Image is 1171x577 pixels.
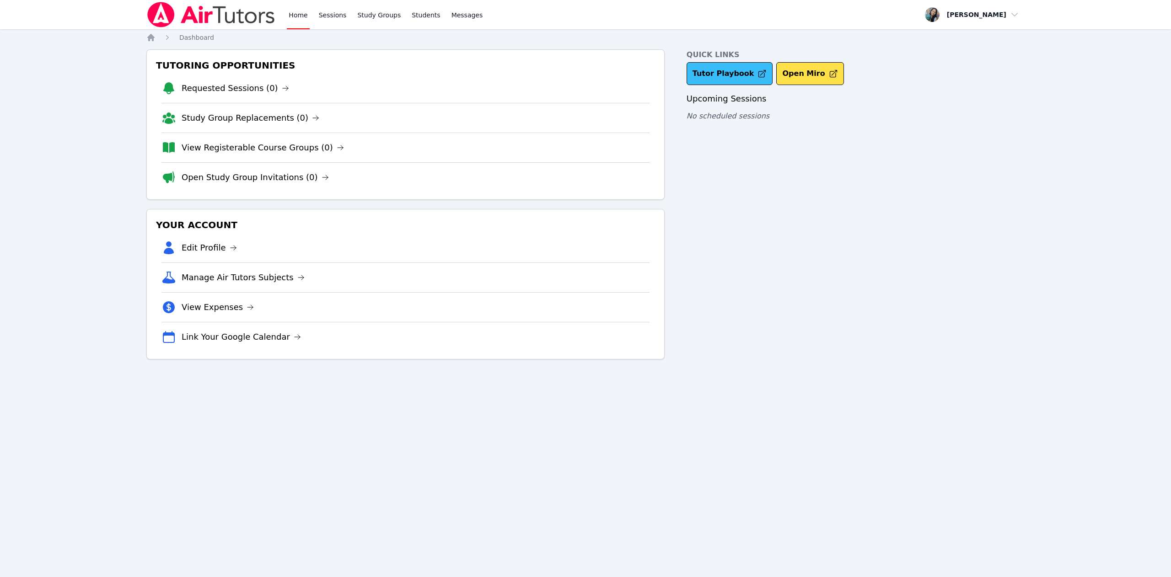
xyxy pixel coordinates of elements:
h3: Your Account [154,217,657,233]
a: View Registerable Course Groups (0) [182,141,344,154]
h3: Upcoming Sessions [687,92,1025,105]
nav: Breadcrumb [146,33,1025,42]
a: Study Group Replacements (0) [182,112,319,124]
a: Link Your Google Calendar [182,331,301,343]
h4: Quick Links [687,49,1025,60]
a: View Expenses [182,301,254,314]
span: Dashboard [179,34,214,41]
a: Open Study Group Invitations (0) [182,171,329,184]
a: Tutor Playbook [687,62,773,85]
a: Manage Air Tutors Subjects [182,271,305,284]
a: Edit Profile [182,241,237,254]
span: No scheduled sessions [687,112,769,120]
span: Messages [451,11,483,20]
a: Dashboard [179,33,214,42]
img: Air Tutors [146,2,276,27]
h3: Tutoring Opportunities [154,57,657,74]
a: Requested Sessions (0) [182,82,289,95]
button: Open Miro [776,62,843,85]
